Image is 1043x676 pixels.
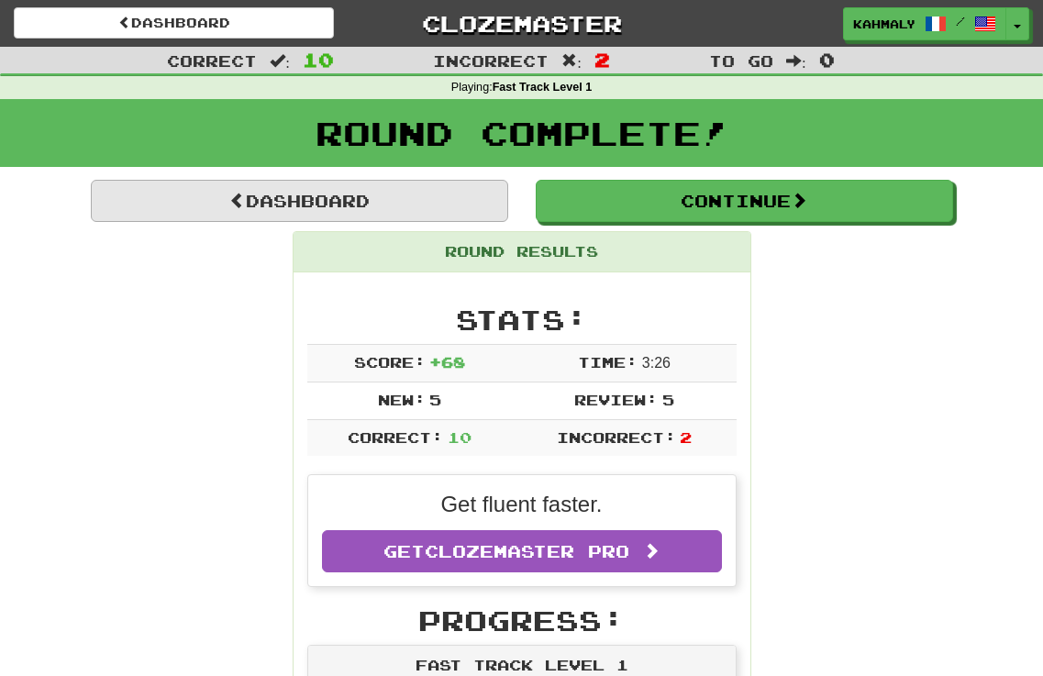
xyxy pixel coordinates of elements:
span: Incorrect [433,51,549,70]
span: Time: [578,353,638,371]
span: kahmaly [853,16,915,32]
span: Review: [574,391,658,408]
span: : [786,53,806,69]
span: Incorrect: [557,428,676,446]
a: Dashboard [91,180,508,222]
h1: Round Complete! [6,115,1037,151]
a: kahmaly / [843,7,1006,40]
a: GetClozemaster Pro [322,530,722,572]
span: 10 [303,49,334,71]
span: / [956,15,965,28]
span: 3 : 26 [642,355,671,371]
h2: Stats: [307,305,737,335]
span: 5 [662,391,674,408]
h2: Progress: [307,605,737,636]
span: 2 [594,49,610,71]
span: Correct: [348,428,443,446]
p: Get fluent faster. [322,489,722,520]
span: Score: [354,353,426,371]
span: 0 [819,49,835,71]
a: Clozemaster [361,7,682,39]
span: To go [709,51,773,70]
span: Clozemaster Pro [425,541,629,561]
span: Correct [167,51,257,70]
span: 5 [429,391,441,408]
button: Continue [536,180,953,222]
span: 2 [680,428,692,446]
span: + 68 [429,353,465,371]
span: : [561,53,582,69]
div: Round Results [294,232,750,272]
a: Dashboard [14,7,334,39]
span: 10 [448,428,472,446]
strong: Fast Track Level 1 [493,81,593,94]
span: : [270,53,290,69]
span: New: [378,391,426,408]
